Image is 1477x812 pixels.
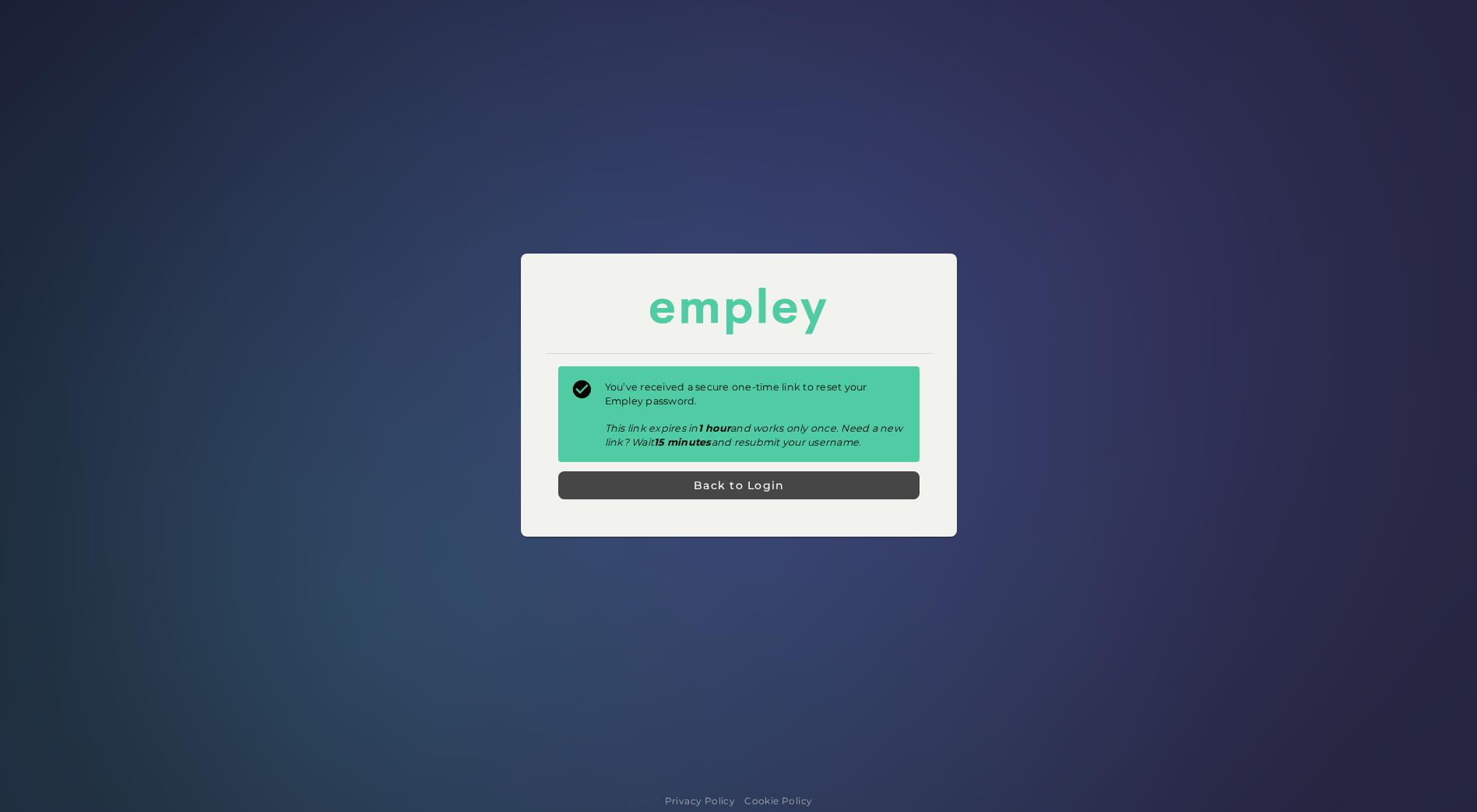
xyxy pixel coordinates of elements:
span: Back to Login [693,478,785,492]
strong: 15 minutes [654,436,712,448]
em: This link expires in and works only once. Need a new link? Wait and resubmit your username. [605,422,902,448]
button: Back to Login [558,471,920,499]
strong: 1 hour [698,422,731,434]
a: Privacy Policy [665,793,736,809]
a: Cookie Policy [744,793,812,809]
div: You’ve received a secure one-time link to reset your Empley password. [605,379,907,450]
